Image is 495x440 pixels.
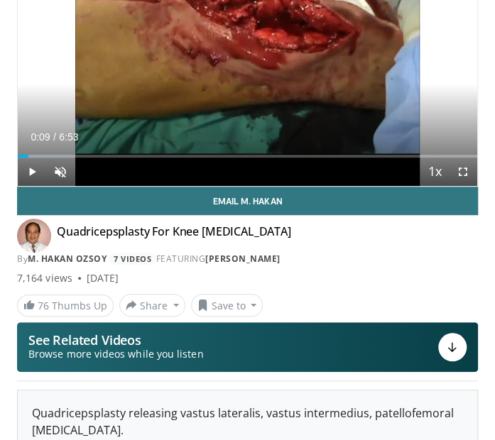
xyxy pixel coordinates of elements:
div: [DATE] [87,271,119,285]
span: Browse more videos while you listen [28,347,203,361]
div: Progress Bar [18,155,477,158]
a: M. Hakan Ozsoy [28,253,107,265]
span: / [53,131,56,143]
button: Share [119,294,185,317]
a: [PERSON_NAME] [205,253,281,265]
img: Avatar [17,219,51,253]
div: Quadricepsplasty releasing vastus lateralis, vastus intermedius, patellofemoral [MEDICAL_DATA]. [32,405,463,439]
button: Playback Rate [420,158,449,186]
span: 0:09 [31,131,50,143]
p: See Related Videos [28,333,203,347]
span: 7,164 views [17,271,72,285]
a: Email M. Hakan [17,187,478,215]
a: 76 Thumbs Up [17,295,114,317]
button: Unmute [46,158,75,186]
span: 76 [38,299,49,312]
button: See Related Videos Browse more videos while you listen [17,322,478,372]
div: By FEATURING [17,253,478,265]
span: 6:53 [59,131,78,143]
h4: Quadricepsplasty For Knee [MEDICAL_DATA] [57,224,291,247]
button: Play [18,158,46,186]
button: Save to [191,294,263,317]
a: 7 Videos [109,253,156,265]
button: Fullscreen [449,158,477,186]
